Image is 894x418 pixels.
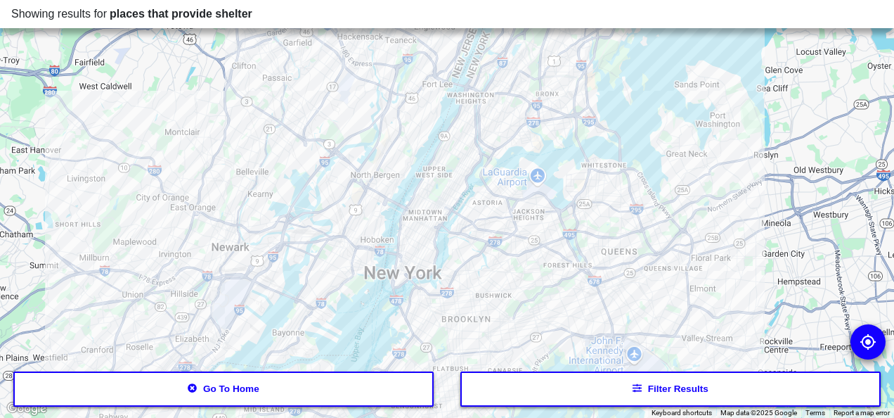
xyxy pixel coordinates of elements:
button: Filter results [460,372,881,407]
a: Report a map error [834,409,890,417]
button: Keyboard shortcuts [652,408,712,418]
img: Google [4,400,50,418]
div: Showing results for [11,6,883,23]
a: Open this area in Google Maps (opens a new window) [4,400,50,418]
span: places that provide shelter [110,8,252,20]
img: go to my location [860,334,876,350]
span: Map data ©2025 Google [720,409,797,417]
button: Go to home [13,372,434,407]
a: Terms (opens in new tab) [805,409,825,417]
